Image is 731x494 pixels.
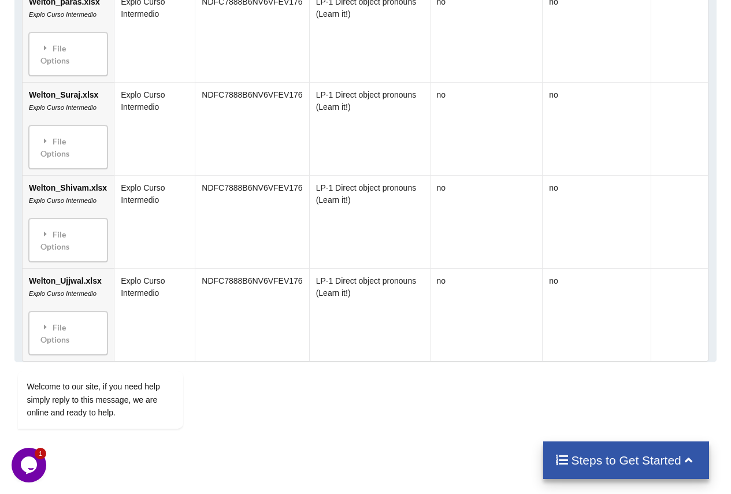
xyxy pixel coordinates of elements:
td: NDFC7888B6NV6VFEV176 [195,175,309,268]
td: LP-1 Direct object pronouns (Learn it!) [309,175,430,268]
td: LP-1 Direct object pronouns (Learn it!) [309,268,430,361]
td: no [430,175,543,268]
i: Explo Curso Intermedio [29,104,97,111]
iframe: chat widget [12,306,220,442]
td: Welton_Shivam.xlsx [23,175,114,268]
td: LP-1 Direct object pronouns (Learn it!) [309,82,430,175]
td: no [543,175,651,268]
td: Explo Curso Intermedio [114,82,195,175]
td: Explo Curso Intermedio [114,268,195,361]
h4: Steps to Get Started [555,453,697,467]
td: NDFC7888B6NV6VFEV176 [195,82,309,175]
i: Explo Curso Intermedio [29,197,97,204]
td: no [430,268,543,361]
td: Welton_Suraj.xlsx [23,82,114,175]
td: no [543,268,651,361]
div: File Options [32,36,104,72]
td: Welton_Ujjwal.xlsx [23,268,114,361]
i: Explo Curso Intermedio [29,290,97,297]
td: no [543,82,651,175]
iframe: chat widget [12,448,49,482]
td: Explo Curso Intermedio [114,175,195,268]
i: Explo Curso Intermedio [29,11,97,18]
div: File Options [32,222,104,258]
td: NDFC7888B6NV6VFEV176 [195,268,309,361]
div: File Options [32,129,104,165]
td: no [430,82,543,175]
